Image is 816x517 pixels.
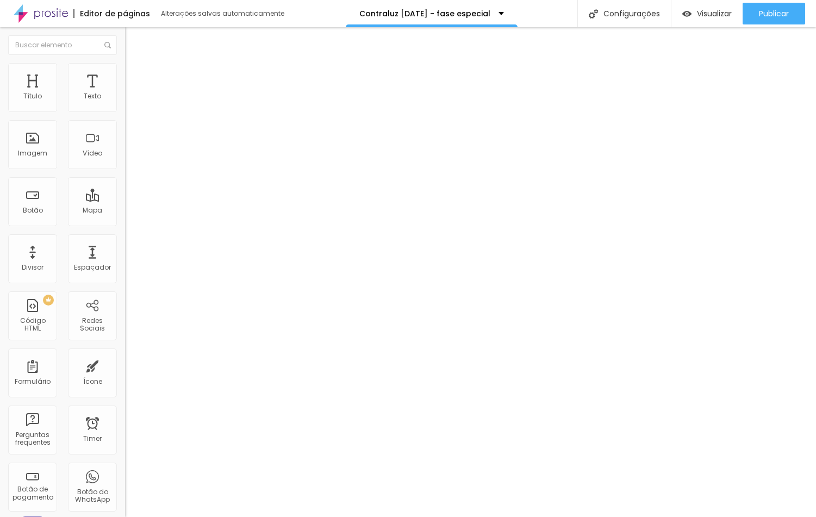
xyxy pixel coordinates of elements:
div: Título [23,92,42,100]
img: Icone [589,9,598,18]
span: Publicar [759,9,789,18]
div: Editor de páginas [73,9,150,18]
button: Visualizar [671,3,743,24]
div: Redes Sociais [71,317,114,333]
div: Perguntas frequentes [11,431,54,447]
div: Divisor [22,264,43,271]
div: Alterações salvas automaticamente [161,10,286,17]
p: Contraluz [DATE] - fase especial [359,9,490,18]
span: Visualizar [697,9,732,18]
img: Icone [104,42,111,48]
div: Código HTML [11,317,54,333]
button: Publicar [743,3,805,24]
div: Timer [83,435,102,443]
img: view-1.svg [682,9,692,18]
div: Vídeo [83,150,102,157]
div: Ícone [83,378,102,385]
div: Botão de pagamento [11,485,54,501]
div: Texto [84,92,101,100]
input: Buscar elemento [8,35,117,55]
div: Imagem [18,150,47,157]
div: Formulário [15,378,51,385]
iframe: Editor [125,27,816,517]
div: Espaçador [74,264,111,271]
div: Botão do WhatsApp [71,488,114,504]
div: Botão [23,207,43,214]
div: Mapa [83,207,102,214]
